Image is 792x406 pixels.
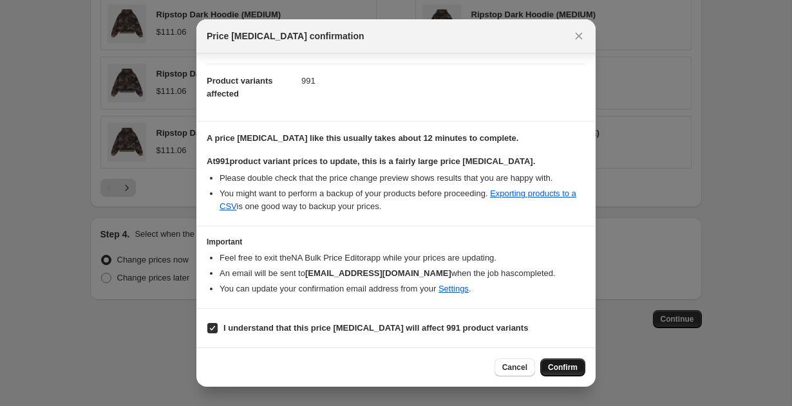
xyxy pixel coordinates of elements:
span: Price [MEDICAL_DATA] confirmation [207,30,364,42]
span: Cancel [502,362,527,373]
h3: Important [207,237,585,247]
a: Exporting products to a CSV [220,189,576,211]
button: Confirm [540,358,585,376]
dd: 991 [301,64,585,98]
li: An email will be sent to when the job has completed . [220,267,585,280]
span: Confirm [548,362,578,373]
a: Settings [438,284,469,293]
li: You might want to perform a backup of your products before proceeding. is one good way to backup ... [220,187,585,213]
li: You can update your confirmation email address from your . [220,282,585,295]
b: I understand that this price [MEDICAL_DATA] will affect 991 product variants [223,323,528,333]
li: Please double check that the price change preview shows results that you are happy with. [220,172,585,185]
b: At 991 product variant prices to update, this is a fairly large price [MEDICAL_DATA]. [207,156,535,166]
button: Close [570,27,588,45]
b: A price [MEDICAL_DATA] like this usually takes about 12 minutes to complete. [207,133,518,143]
button: Cancel [495,358,535,376]
li: Feel free to exit the NA Bulk Price Editor app while your prices are updating. [220,252,585,264]
span: Product variants affected [207,76,273,98]
b: [EMAIL_ADDRESS][DOMAIN_NAME] [305,268,451,278]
